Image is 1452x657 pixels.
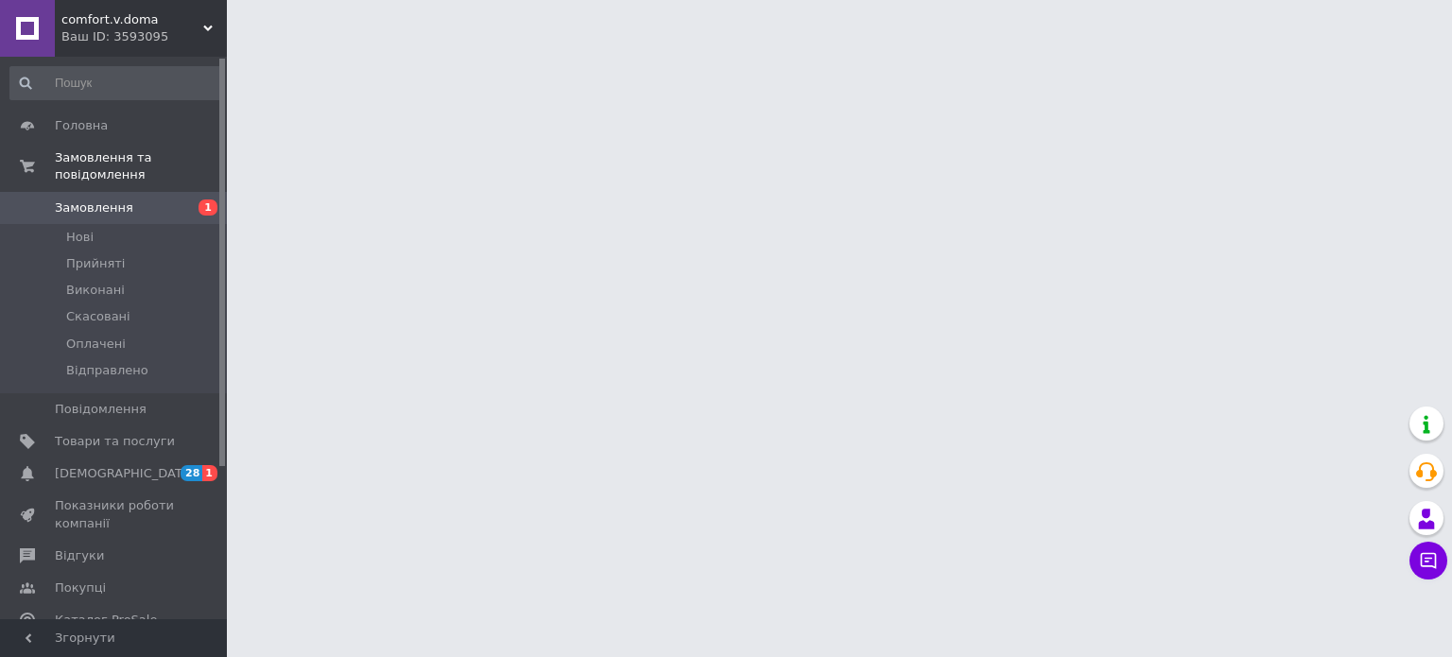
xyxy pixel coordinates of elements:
[55,465,195,482] span: [DEMOGRAPHIC_DATA]
[66,255,125,272] span: Прийняті
[55,117,108,134] span: Головна
[66,229,94,246] span: Нові
[61,11,203,28] span: comfort.v.doma
[55,612,157,629] span: Каталог ProSale
[66,282,125,299] span: Виконані
[66,308,130,325] span: Скасовані
[1409,542,1447,579] button: Чат з покупцем
[61,28,227,45] div: Ваш ID: 3593095
[55,433,175,450] span: Товари та послуги
[202,465,217,481] span: 1
[9,66,223,100] input: Пошук
[55,149,227,183] span: Замовлення та повідомлення
[55,497,175,531] span: Показники роботи компанії
[55,579,106,596] span: Покупці
[199,199,217,216] span: 1
[66,362,148,379] span: Відправлено
[66,336,126,353] span: Оплачені
[181,465,202,481] span: 28
[55,401,147,418] span: Повідомлення
[55,547,104,564] span: Відгуки
[55,199,133,216] span: Замовлення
